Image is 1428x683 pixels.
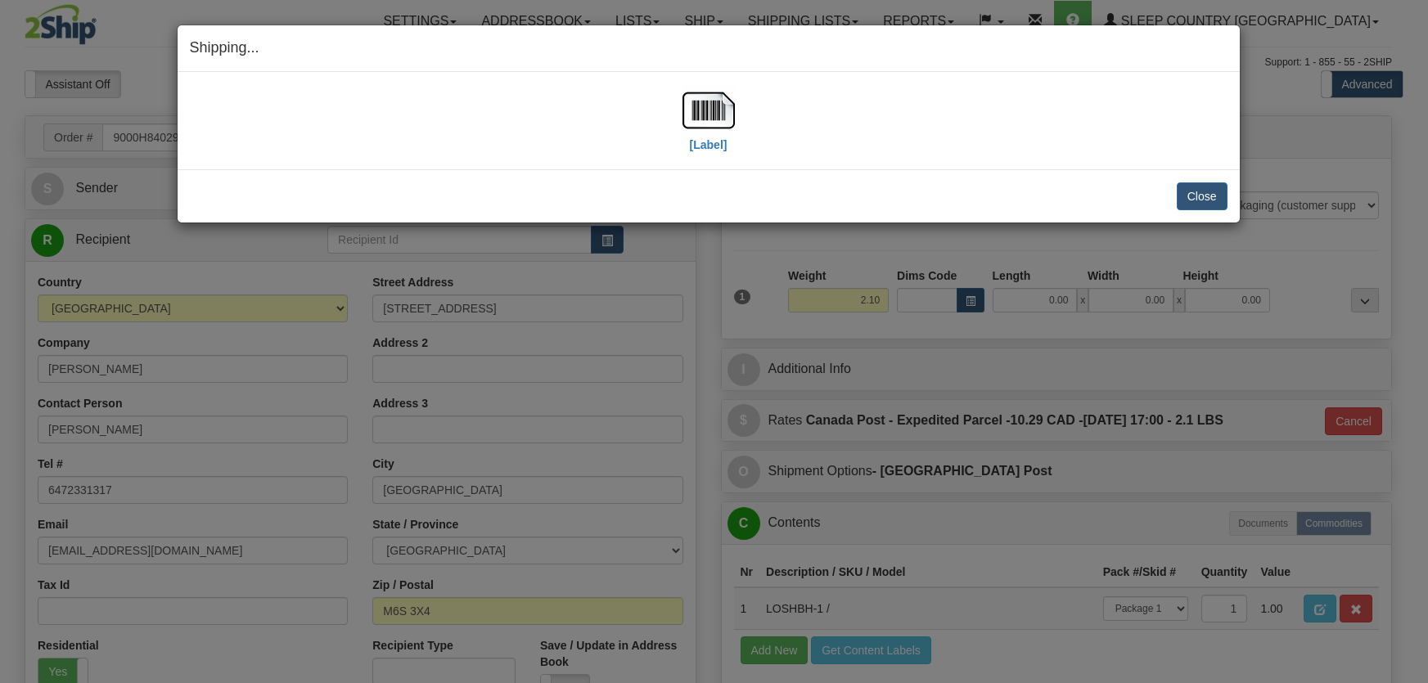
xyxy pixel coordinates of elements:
label: [Label] [690,137,728,153]
a: [Label] [682,102,735,151]
span: Shipping... [190,39,259,56]
img: barcode.jpg [682,84,735,137]
iframe: chat widget [1390,258,1426,425]
button: Close [1177,182,1228,210]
